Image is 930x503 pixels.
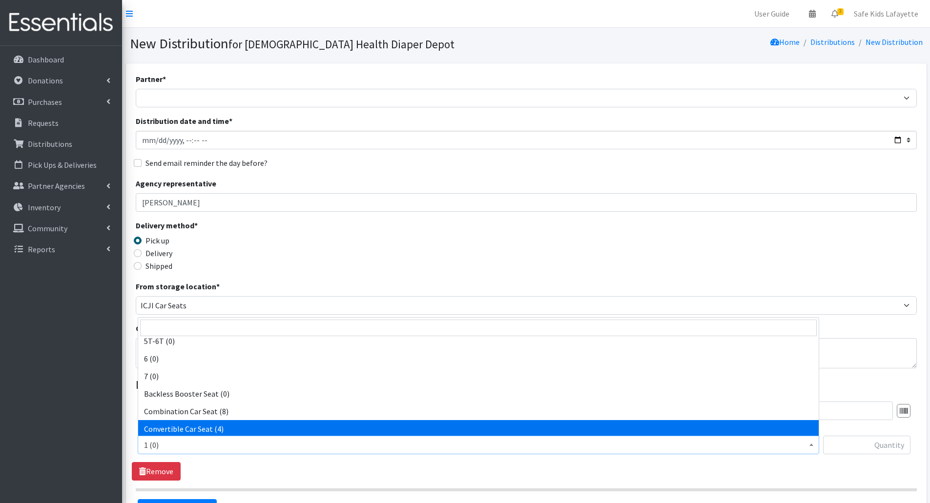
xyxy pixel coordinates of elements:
[216,282,220,291] abbr: required
[4,6,118,39] img: HumanEssentials
[138,332,819,350] li: 5T-6T (0)
[866,37,923,47] a: New Distribution
[4,134,118,154] a: Distributions
[130,35,523,52] h1: New Distribution
[4,92,118,112] a: Purchases
[28,202,61,212] p: Inventory
[810,37,855,47] a: Distributions
[823,436,910,454] input: Quantity
[4,155,118,175] a: Pick Ups & Deliveries
[138,420,819,438] li: Convertible Car Seat (4)
[194,221,198,230] abbr: required
[138,385,819,402] li: Backless Booster Seat (0)
[4,219,118,238] a: Community
[145,247,172,259] label: Delivery
[132,462,181,481] a: Remove
[229,116,232,126] abbr: required
[138,402,819,420] li: Combination Car Seat (8)
[136,115,232,127] label: Distribution date and time
[837,8,844,15] span: 3
[4,50,118,69] a: Dashboard
[770,37,800,47] a: Home
[136,322,171,334] label: Comment
[145,157,268,169] label: Send email reminder the day before?
[28,139,72,149] p: Distributions
[136,73,166,85] label: Partner
[136,281,220,292] label: From storage location
[28,55,64,64] p: Dashboard
[28,76,63,85] p: Donations
[163,74,166,84] abbr: required
[145,235,169,246] label: Pick up
[746,4,797,23] a: User Guide
[138,367,819,385] li: 7 (0)
[28,244,55,254] p: Reports
[4,71,118,90] a: Donations
[846,4,926,23] a: Safe Kids Lafayette
[4,240,118,259] a: Reports
[136,376,917,394] legend: Items in this distribution
[28,223,67,233] p: Community
[28,97,62,107] p: Purchases
[4,176,118,196] a: Partner Agencies
[136,220,331,235] legend: Delivery method
[138,436,819,454] span: 1 (0)
[28,181,85,191] p: Partner Agencies
[136,178,216,189] label: Agency representative
[4,198,118,217] a: Inventory
[144,438,813,452] span: 1 (0)
[145,260,172,272] label: Shipped
[228,37,455,51] small: for [DEMOGRAPHIC_DATA] Health Diaper Depot
[824,4,846,23] a: 3
[4,113,118,133] a: Requests
[28,160,97,170] p: Pick Ups & Deliveries
[138,350,819,367] li: 6 (0)
[28,118,59,128] p: Requests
